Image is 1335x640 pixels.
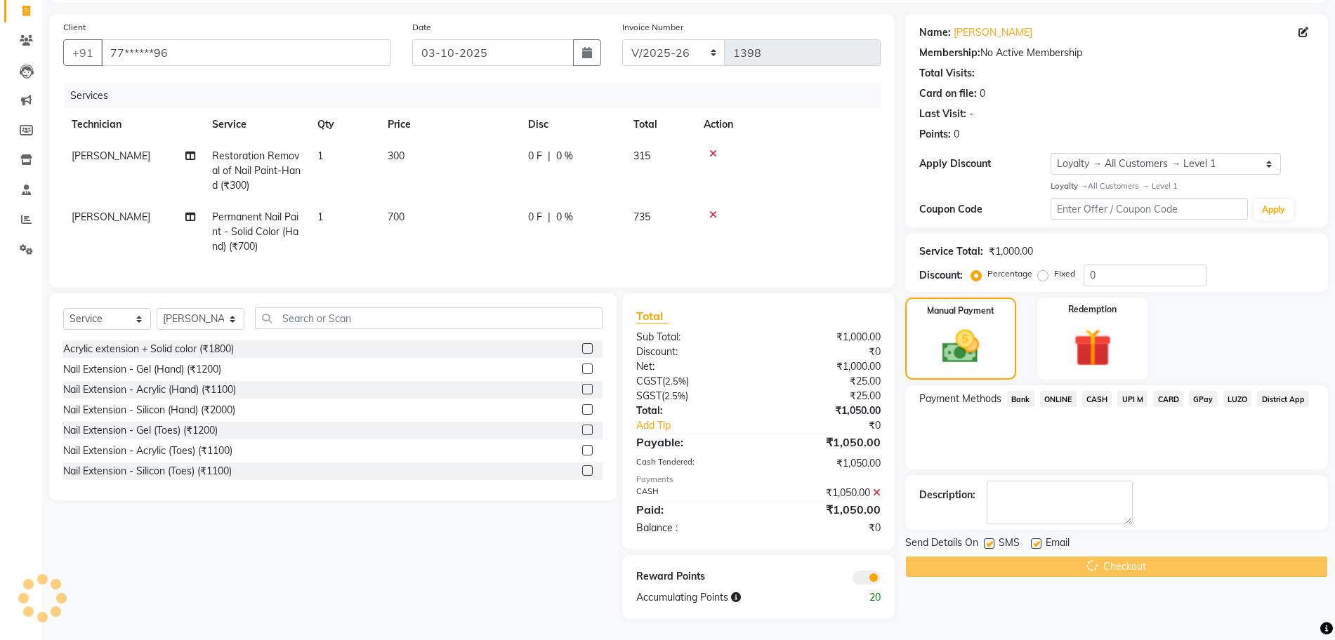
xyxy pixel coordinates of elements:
div: CASH [626,486,758,500]
div: Accumulating Points [626,590,825,605]
span: 1 [317,149,323,162]
div: Apply Discount [919,156,1051,171]
div: All Customers → Level 1 [1051,180,1314,192]
span: 2.5% [665,375,686,387]
div: Total: [626,404,758,418]
span: 300 [388,149,405,162]
div: Payable: [626,434,758,451]
div: Nail Extension - Silicon (Hand) (₹2000) [63,403,235,418]
span: UPI M [1117,391,1147,407]
div: ₹1,050.00 [758,404,891,418]
label: Redemption [1068,303,1117,316]
div: ( ) [626,374,758,389]
input: Search by Name/Mobile/Email/Code [101,39,391,66]
div: Payments [636,474,881,486]
div: Nail Extension - Gel (Hand) (₹1200) [63,362,221,377]
div: Net: [626,359,758,374]
span: Restoration Removal of Nail Paint-Hand (₹300) [212,149,301,192]
span: CARD [1153,391,1183,407]
span: 0 F [528,149,542,164]
th: Disc [520,109,625,140]
div: ₹1,050.00 [758,486,891,500]
div: ₹0 [780,418,891,433]
span: Total [636,309,669,324]
span: 0 F [528,210,542,225]
div: ₹25.00 [758,374,891,389]
span: District App [1257,391,1309,407]
div: Service Total: [919,244,983,259]
span: CGST [636,375,662,387]
div: Total Visits: [919,66,975,81]
div: Nail Extension - Silicon (Toes) (₹1100) [63,464,232,479]
span: Bank [1007,391,1034,407]
div: ₹1,050.00 [758,501,891,518]
span: 0 % [556,210,573,225]
div: Balance : [626,521,758,535]
div: Paid: [626,501,758,518]
strong: Loyalty → [1051,181,1088,191]
span: GPay [1189,391,1218,407]
div: Reward Points [626,569,758,585]
div: ₹1,000.00 [758,330,891,345]
th: Technician [63,109,204,140]
th: Total [625,109,695,140]
img: _cash.svg [930,326,990,368]
div: ₹1,050.00 [758,456,891,471]
label: Invoice Number [622,21,683,34]
div: ₹25.00 [758,389,891,404]
label: Percentage [987,267,1032,280]
span: SMS [999,535,1020,553]
span: 2.5% [664,390,685,401]
span: Send Details On [905,535,978,553]
th: Qty [309,109,379,140]
span: [PERSON_NAME] [72,149,150,162]
th: Action [695,109,881,140]
span: 735 [633,211,650,223]
a: [PERSON_NAME] [954,25,1032,40]
label: Manual Payment [927,305,994,317]
div: Last Visit: [919,107,966,121]
div: Nail Extension - Acrylic (Hand) (₹1100) [63,382,236,397]
label: Fixed [1054,267,1075,280]
span: | [548,149,551,164]
div: - [969,107,973,121]
span: Email [1046,535,1070,553]
span: LUZO [1223,391,1252,407]
div: Coupon Code [919,202,1051,217]
div: No Active Membership [919,46,1314,60]
span: SGST [636,389,662,402]
div: ₹0 [758,521,891,535]
div: 0 [954,127,959,142]
span: 315 [633,149,650,162]
img: _gift.svg [1062,324,1124,372]
span: 1 [317,211,323,223]
div: Points: [919,127,951,142]
div: ₹1,000.00 [989,244,1033,259]
input: Enter Offer / Coupon Code [1051,198,1248,220]
div: Description: [919,488,975,502]
label: Date [412,21,431,34]
div: Name: [919,25,951,40]
div: Membership: [919,46,980,60]
span: 700 [388,211,405,223]
label: Client [63,21,86,34]
th: Service [204,109,309,140]
div: Nail Extension - Gel (Toes) (₹1200) [63,423,218,438]
div: ₹0 [758,345,891,359]
div: Services [65,83,891,109]
span: Permanent Nail Paint - Solid Color (Hand) (₹700) [212,211,298,253]
input: Search or Scan [255,307,603,329]
div: ₹1,000.00 [758,359,891,374]
div: 20 [824,590,891,605]
span: [PERSON_NAME] [72,211,150,223]
a: Add Tip [626,418,781,433]
div: Sub Total: [626,330,758,345]
div: ( ) [626,389,758,404]
div: Nail Extension - Acrylic (Toes) (₹1100) [63,444,232,458]
span: Payment Methods [919,392,1001,406]
div: Discount: [626,345,758,359]
button: Apply [1254,199,1294,220]
button: +91 [63,39,103,66]
div: Acrylic extension + Solid color (₹1800) [63,342,234,356]
div: 0 [980,86,985,101]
